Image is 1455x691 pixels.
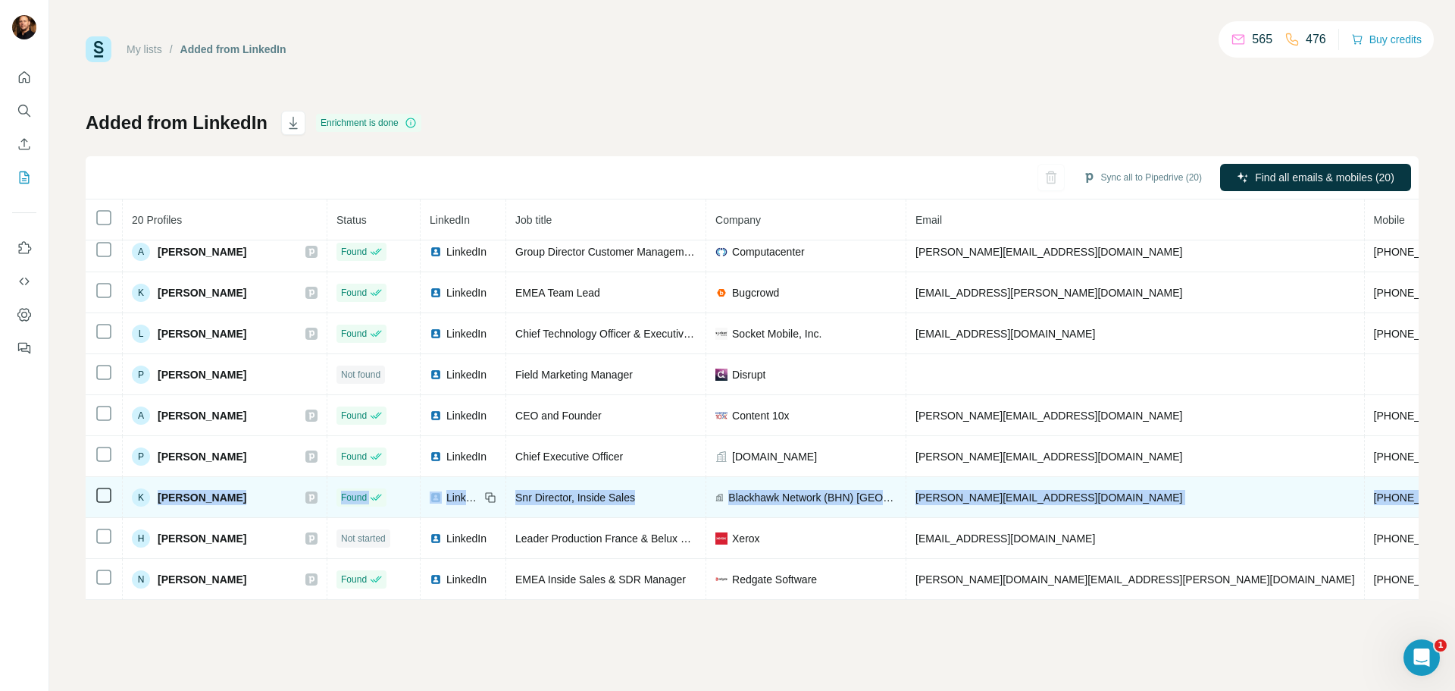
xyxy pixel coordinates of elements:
span: Found [341,245,367,259]
span: Snr Director, Inside Sales [515,492,635,504]
p: 565 [1252,30,1272,49]
a: My lists [127,43,162,55]
button: Dashboard [12,301,36,328]
span: [EMAIL_ADDRESS][PERSON_NAME][DOMAIN_NAME] [915,287,1182,299]
span: Field Marketing Manager [515,369,633,381]
div: L [132,325,150,343]
div: P [132,448,150,466]
span: [PERSON_NAME][EMAIL_ADDRESS][DOMAIN_NAME] [915,410,1182,422]
span: [PERSON_NAME] [158,531,246,546]
img: company-logo [715,410,727,422]
span: LinkedIn [446,367,487,382]
img: Avatar [12,15,36,39]
img: company-logo [715,577,727,581]
span: Found [341,450,367,463]
span: Bugcrowd [732,285,779,300]
span: Found [341,573,367,586]
span: Group Director Customer Management and Group Managed Print [515,246,824,258]
span: Disrupt [732,367,765,382]
span: [DOMAIN_NAME] [732,449,817,464]
span: CEO and Founder [515,410,602,422]
div: A [132,407,150,425]
button: Buy credits [1351,29,1422,50]
span: Chief Technology Officer & Executive VP Engineering [515,328,766,340]
span: EMEA Inside Sales & SDR Manager [515,573,686,586]
button: Find all emails & mobiles (20) [1220,164,1411,191]
span: [PERSON_NAME] [158,244,246,259]
div: N [132,570,150,589]
button: Quick start [12,64,36,91]
div: Enrichment is done [316,114,421,132]
img: LinkedIn logo [430,369,442,381]
h1: Added from LinkedIn [86,111,268,135]
span: Status [336,214,367,226]
span: LinkedIn [446,285,487,300]
span: Company [715,214,761,226]
span: Leader Production France & Belux Global Partner Group [515,532,781,545]
span: Job title [515,214,552,226]
span: Mobile [1374,214,1405,226]
img: LinkedIn logo [430,410,442,422]
span: [PERSON_NAME][EMAIL_ADDRESS][DOMAIN_NAME] [915,492,1182,504]
span: LinkedIn [446,244,487,259]
span: LinkedIn [446,408,487,423]
span: [EMAIL_ADDRESS][DOMAIN_NAME] [915,532,1095,545]
img: company-logo [715,328,727,340]
div: H [132,529,150,548]
span: LinkedIn [430,214,470,226]
span: [PERSON_NAME] [158,285,246,300]
button: Enrich CSV [12,130,36,158]
span: Found [341,491,367,504]
div: A [132,243,150,261]
div: P [132,366,150,384]
img: company-logo [715,369,727,381]
img: company-logo [715,288,727,297]
button: My lists [12,164,36,191]
span: Xerox [732,531,760,546]
img: company-logo [715,246,727,258]
img: LinkedIn logo [430,532,442,545]
img: LinkedIn logo [430,287,442,299]
span: [PERSON_NAME] [158,490,246,505]
span: Redgate Software [732,572,817,587]
span: [PERSON_NAME] [158,326,246,341]
img: Surfe Logo [86,36,111,62]
span: [PERSON_NAME][DOMAIN_NAME][EMAIL_ADDRESS][PERSON_NAME][DOMAIN_NAME] [915,573,1355,586]
div: K [132,488,150,507]
div: Added from LinkedIn [180,42,286,57]
span: Computacenter [732,244,805,259]
span: Find all emails & mobiles (20) [1255,170,1394,185]
span: Blackhawk Network (BHN) [GEOGRAPHIC_DATA] [728,490,896,505]
span: [PERSON_NAME] [158,367,246,382]
img: LinkedIn logo [430,492,442,504]
span: Found [341,286,367,300]
span: [PERSON_NAME] [158,449,246,464]
span: EMEA Team Lead [515,287,600,299]
img: LinkedIn logo [430,451,442,463]
div: K [132,284,150,302]
span: Chief Executive Officer [515,451,623,463]
img: LinkedIn logo [430,246,442,258]
span: LinkedIn [446,531,487,546]
span: LinkedIn [446,449,487,464]
span: Socket Mobile, Inc. [732,326,821,341]
span: 1 [1435,639,1447,652]
span: [PERSON_NAME] [158,408,246,423]
span: LinkedIn [446,572,487,587]
span: Email [915,214,942,226]
img: LinkedIn logo [430,328,442,340]
span: [PERSON_NAME] [158,572,246,587]
span: Not found [341,368,380,382]
p: 476 [1306,30,1326,49]
button: Use Surfe on LinkedIn [12,234,36,262]
span: 20 Profiles [132,214,182,226]
span: [PERSON_NAME][EMAIL_ADDRESS][DOMAIN_NAME] [915,246,1182,258]
img: company-logo [715,532,727,545]
span: LinkedIn [446,490,480,505]
span: Found [341,409,367,422]
button: Search [12,97,36,124]
span: Not started [341,532,386,545]
span: LinkedIn [446,326,487,341]
button: Feedback [12,335,36,362]
button: Sync all to Pipedrive (20) [1072,166,1212,189]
